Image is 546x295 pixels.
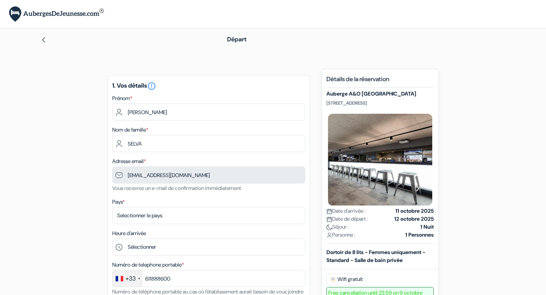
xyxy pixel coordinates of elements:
label: Heure d'arrivée [112,229,146,237]
span: Personne : [326,231,355,239]
input: Entrez votre prénom [112,104,305,121]
img: calendar.svg [326,217,332,222]
div: +33 [126,274,136,283]
img: moon.svg [326,224,332,230]
strong: 1 Nuit [420,223,434,231]
label: Pays [112,198,125,206]
img: user_icon.svg [326,232,332,238]
label: Numéro de telephone portable [112,261,184,269]
label: Adresse email [112,157,146,165]
i: error_outline [147,82,156,91]
small: Vous recevrez un e-mail de confirmation immédiatement [112,185,241,191]
img: calendar.svg [326,209,332,214]
h5: Détails de la réservation [326,75,434,88]
strong: 11 octobre 2025 [395,207,434,215]
a: error_outline [147,82,156,89]
input: Entrer adresse e-mail [112,166,305,184]
img: AubergesDeJeunesse.com [9,6,104,22]
label: Nom de famille [112,126,148,134]
h5: Auberge A&O [GEOGRAPHIC_DATA] [326,91,434,97]
span: Date d'arrivée : [326,207,366,215]
p: [STREET_ADDRESS] [326,100,434,106]
span: Date de départ : [326,215,368,223]
span: Séjour : [326,223,349,231]
span: Départ [227,35,246,43]
h5: 1. Vos détails [112,82,305,91]
b: Dortoir de 8 lits - Femmes uniquement - Standard - Salle de bain privée [326,249,425,264]
label: Prénom [112,94,132,102]
img: free_wifi.svg [330,276,336,282]
div: France: +33 [113,270,143,287]
small: Numéro de téléphone portable au cas où l'établissement aurait besoin de vous joindre [112,288,303,295]
span: Wifi gratuit [326,274,366,285]
input: Entrer le nom de famille [112,135,305,152]
strong: 12 octobre 2025 [394,215,434,223]
strong: 1 Personnes [405,231,434,239]
img: left_arrow.svg [41,37,47,43]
